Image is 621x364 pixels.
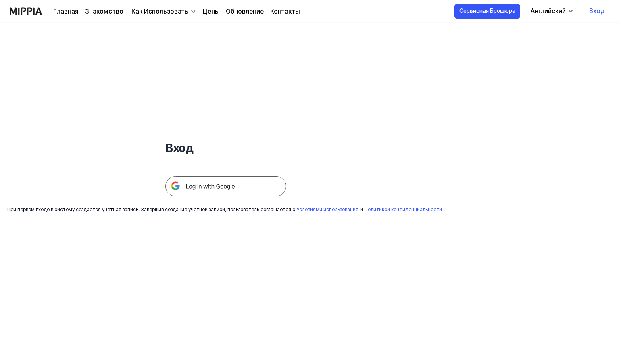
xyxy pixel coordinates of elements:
a: Контакты [270,7,300,17]
div: Как Использовать [130,7,190,17]
a: Политикой конфиденциальности [365,207,442,212]
div: Английский [529,6,567,16]
a: Главная [53,7,79,17]
img: Кнопка входа в Google [165,176,286,196]
div: При первом входе в систему создается учетная запись. Завершив создание учетной записи, пользовате... [7,206,445,213]
a: Знакомство [85,7,123,17]
a: Условиями использования [297,207,358,212]
button: Английский [524,3,579,19]
h1: Вход [165,139,286,157]
button: Как Использовать [130,7,196,17]
img: вниз [190,8,196,15]
a: Цены [203,7,219,17]
a: Обновление [226,7,264,17]
button: Сервисная Брошюра [454,4,520,19]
